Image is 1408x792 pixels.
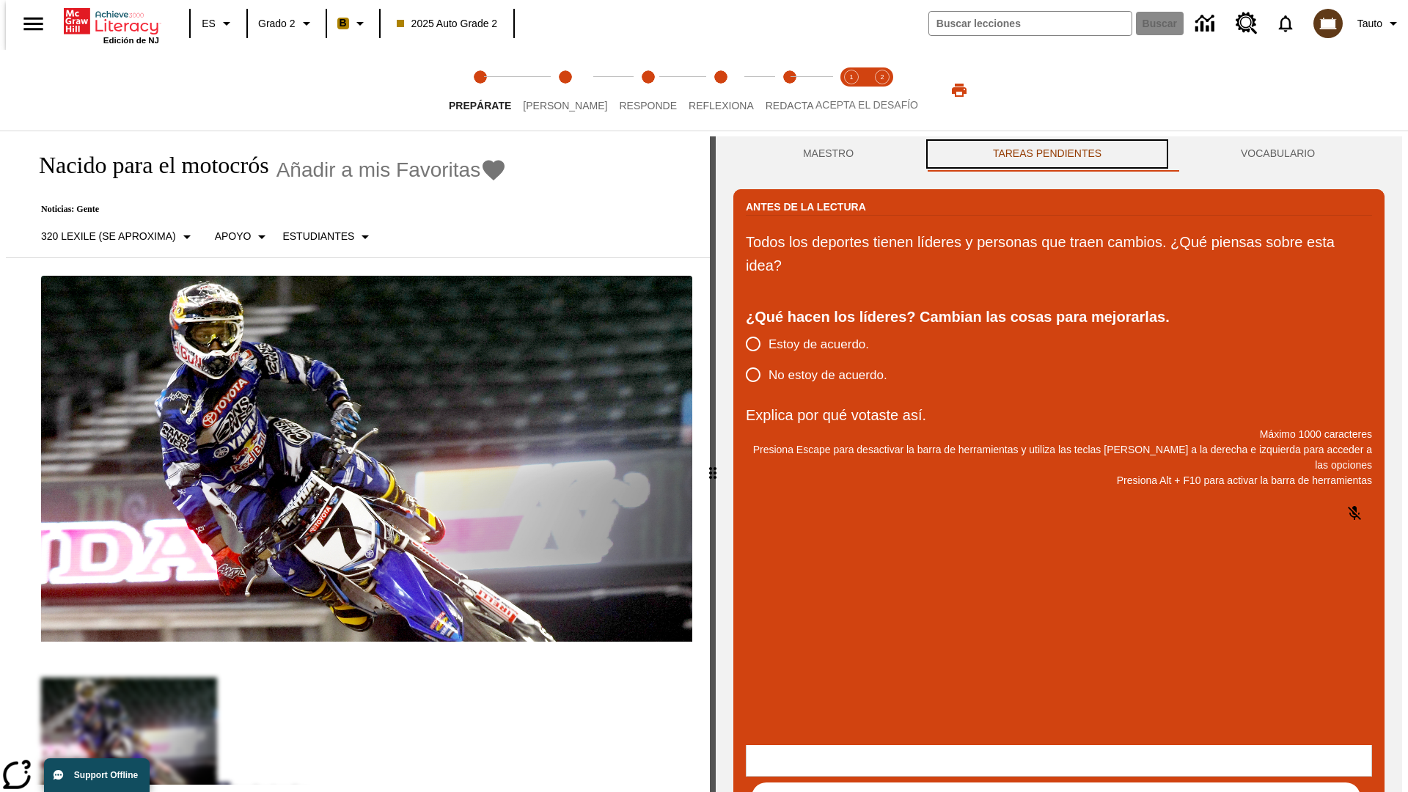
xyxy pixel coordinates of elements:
[815,99,918,111] span: ACEPTA EL DESAFÍO
[103,36,159,45] span: Edición de NJ
[746,427,1372,442] p: Máximo 1000 caracteres
[1313,9,1343,38] img: avatar image
[397,16,498,32] span: 2025 Auto Grade 2
[209,224,277,250] button: Tipo de apoyo, Apoyo
[6,136,710,785] div: reading
[936,77,983,103] button: Imprimir
[331,10,375,37] button: Boost El color de la clase es anaranjado claro. Cambiar el color de la clase.
[677,50,766,131] button: Reflexiona step 4 of 5
[437,50,523,131] button: Prepárate step 1 of 5
[276,224,380,250] button: Seleccionar estudiante
[766,100,814,111] span: Redacta
[202,16,216,32] span: ES
[1187,4,1227,44] a: Centro de información
[849,73,853,81] text: 1
[6,12,214,25] body: Explica por qué votaste así. Máximo 1000 caracteres Presiona Alt + F10 para activar la barra de h...
[769,366,887,385] span: No estoy de acuerdo.
[1305,4,1352,43] button: Escoja un nuevo avatar
[716,136,1402,792] div: activity
[41,276,692,642] img: El corredor de motocrós James Stewart vuela por los aires en su motocicleta de montaña
[733,136,1385,172] div: Instructional Panel Tabs
[23,204,507,215] p: Noticias: Gente
[523,100,607,111] span: [PERSON_NAME]
[746,473,1372,488] p: Presiona Alt + F10 para activar la barra de herramientas
[74,770,138,780] span: Support Offline
[511,50,619,131] button: Lee step 2 of 5
[746,230,1372,277] p: Todos los deportes tienen líderes y personas que traen cambios. ¿Qué piensas sobre esta idea?
[276,158,481,182] span: Añadir a mis Favoritas
[746,199,866,215] h2: Antes de la lectura
[746,442,1372,473] p: Presiona Escape para desactivar la barra de herramientas y utiliza las teclas [PERSON_NAME] a la ...
[746,329,899,390] div: poll
[64,5,159,45] div: Portada
[830,50,873,131] button: Acepta el desafío lee step 1 of 2
[1357,16,1382,32] span: Tauto
[607,50,689,131] button: Responde step 3 of 5
[1227,4,1266,43] a: Centro de recursos, Se abrirá en una pestaña nueva.
[195,10,242,37] button: Lenguaje: ES, Selecciona un idioma
[619,100,677,111] span: Responde
[449,100,511,111] span: Prepárate
[35,224,202,250] button: Seleccione Lexile, 320 Lexile (Se aproxima)
[215,229,252,244] p: Apoyo
[880,73,884,81] text: 2
[754,50,826,131] button: Redacta step 5 of 5
[340,14,347,32] span: B
[710,136,716,792] div: Pulsa la tecla de intro o la barra espaciadora y luego presiona las flechas de derecha e izquierd...
[1266,4,1305,43] a: Notificaciones
[1171,136,1385,172] button: VOCABULARIO
[923,136,1171,172] button: TAREAS PENDIENTES
[1337,496,1372,531] button: Haga clic para activar la función de reconocimiento de voz
[769,335,869,354] span: Estoy de acuerdo.
[258,16,296,32] span: Grado 2
[44,758,150,792] button: Support Offline
[23,152,269,179] h1: Nacido para el motocrós
[12,2,55,45] button: Abrir el menú lateral
[733,136,923,172] button: Maestro
[746,403,1372,427] p: Explica por qué votaste así.
[1352,10,1408,37] button: Perfil/Configuración
[252,10,321,37] button: Grado: Grado 2, Elige un grado
[41,229,176,244] p: 320 Lexile (Se aproxima)
[929,12,1132,35] input: Buscar campo
[689,100,754,111] span: Reflexiona
[282,229,354,244] p: Estudiantes
[746,305,1372,329] div: ¿Qué hacen los líderes? Cambian las cosas para mejorarlas.
[861,50,903,131] button: Acepta el desafío contesta step 2 of 2
[276,157,507,183] button: Añadir a mis Favoritas - Nacido para el motocrós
